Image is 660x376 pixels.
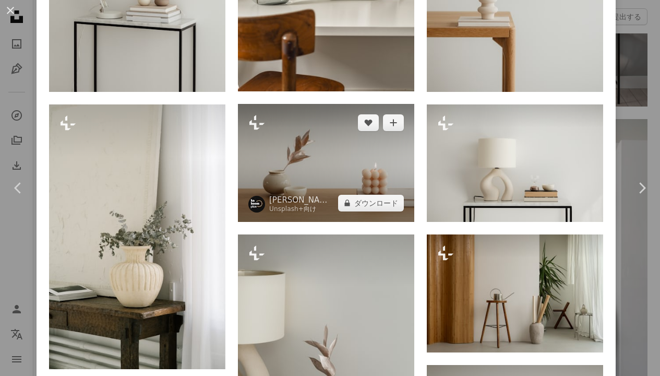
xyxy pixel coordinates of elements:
[623,138,660,238] a: 次へ
[383,114,404,131] button: コレクションに追加する
[238,158,414,167] a: テーブルの上のろうそくと花瓶
[358,114,379,131] button: いいね！
[269,205,304,213] a: Unsplash+
[427,158,603,168] a: ランプと本が置かれたテーブル
[427,234,603,352] img: 木と植物を使ったミニマルなインテリア。
[49,232,225,241] a: 木製のテーブルの上に座っている白い花瓶
[238,104,414,222] img: テーブルの上のろうそくと花瓶
[338,195,404,211] button: ダウンロード
[427,104,603,222] img: ランプと本が置かれたテーブル
[49,104,225,369] img: 木製のテーブルの上に座っている白い花瓶
[269,195,334,205] a: [PERSON_NAME]
[248,196,265,213] img: Karolina Grabowskaのプロフィールを見る
[427,289,603,298] a: 木と植物を使ったミニマルなインテリア。
[269,205,334,214] div: 向け
[238,362,414,371] a: ランプと本が置かれたテーブル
